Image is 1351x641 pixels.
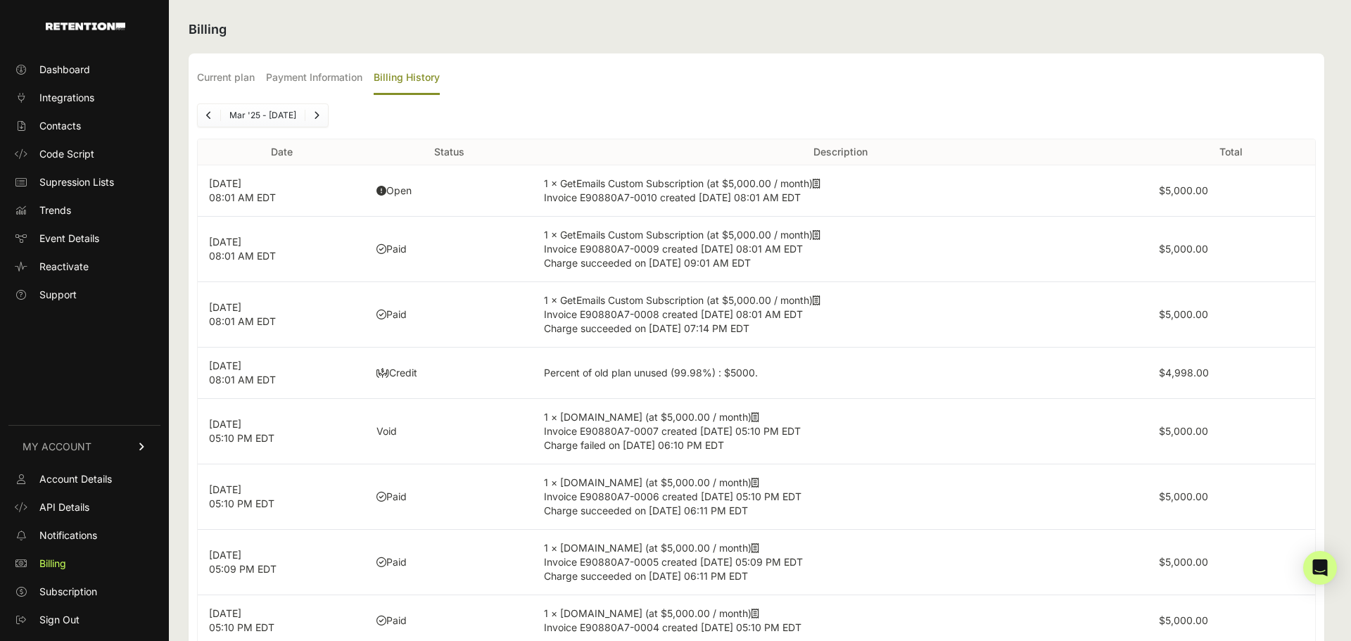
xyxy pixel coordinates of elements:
[1159,367,1209,379] label: $4,998.00
[544,308,803,320] span: Invoice E90880A7-0008 created [DATE] 08:01 AM EDT
[8,524,160,547] a: Notifications
[39,231,99,246] span: Event Details
[544,439,724,451] span: Charge failed on [DATE] 06:10 PM EDT
[544,322,749,334] span: Charge succeeded on [DATE] 07:14 PM EDT
[1159,556,1208,568] label: $5,000.00
[8,87,160,109] a: Integrations
[1303,551,1337,585] div: Open Intercom Messenger
[365,464,533,530] td: Paid
[533,348,1147,399] td: Percent of old plan unused (99.98%) : $5000.
[8,143,160,165] a: Code Script
[23,440,91,454] span: MY ACCOUNT
[8,255,160,278] a: Reactivate
[544,556,803,568] span: Invoice E90880A7-0005 created [DATE] 05:09 PM EDT
[1159,425,1208,437] label: $5,000.00
[533,399,1147,464] td: 1 × [DOMAIN_NAME] (at $5,000.00 / month)
[8,580,160,603] a: Subscription
[39,63,90,77] span: Dashboard
[1159,614,1208,626] label: $5,000.00
[365,217,533,282] td: Paid
[544,191,801,203] span: Invoice E90880A7-0010 created [DATE] 08:01 AM EDT
[533,139,1147,165] th: Description
[374,62,440,95] label: Billing History
[198,104,220,127] a: Previous
[8,284,160,306] a: Support
[533,464,1147,530] td: 1 × [DOMAIN_NAME] (at $5,000.00 / month)
[220,110,305,121] li: Mar '25 - [DATE]
[544,490,801,502] span: Invoice E90880A7-0006 created [DATE] 05:10 PM EDT
[39,472,112,486] span: Account Details
[365,139,533,165] th: Status
[533,165,1147,217] td: 1 × GetEmails Custom Subscription (at $5,000.00 / month)
[39,91,94,105] span: Integrations
[1159,184,1208,196] label: $5,000.00
[46,23,125,30] img: Retention.com
[39,500,89,514] span: API Details
[544,570,748,582] span: Charge succeeded on [DATE] 06:11 PM EDT
[8,425,160,468] a: MY ACCOUNT
[39,203,71,217] span: Trends
[197,62,255,95] label: Current plan
[189,20,1324,39] h2: Billing
[198,139,365,165] th: Date
[39,585,97,599] span: Subscription
[533,530,1147,595] td: 1 × [DOMAIN_NAME] (at $5,000.00 / month)
[39,175,114,189] span: Supression Lists
[544,504,748,516] span: Charge succeeded on [DATE] 06:11 PM EDT
[39,147,94,161] span: Code Script
[39,288,77,302] span: Support
[544,621,801,633] span: Invoice E90880A7-0004 created [DATE] 05:10 PM EDT
[8,552,160,575] a: Billing
[1148,139,1315,165] th: Total
[8,468,160,490] a: Account Details
[39,613,80,627] span: Sign Out
[365,282,533,348] td: Paid
[544,425,801,437] span: Invoice E90880A7-0007 created [DATE] 05:10 PM EDT
[8,171,160,193] a: Supression Lists
[266,62,362,95] label: Payment Information
[365,165,533,217] td: Open
[1159,243,1208,255] label: $5,000.00
[209,235,354,263] p: [DATE] 08:01 AM EDT
[209,607,354,635] p: [DATE] 05:10 PM EDT
[365,399,533,464] td: Void
[305,104,328,127] a: Next
[209,548,354,576] p: [DATE] 05:09 PM EDT
[39,260,89,274] span: Reactivate
[39,557,66,571] span: Billing
[8,609,160,631] a: Sign Out
[8,58,160,81] a: Dashboard
[1159,308,1208,320] label: $5,000.00
[8,496,160,519] a: API Details
[209,359,354,387] p: [DATE] 08:01 AM EDT
[365,348,533,399] td: Credit
[209,483,354,511] p: [DATE] 05:10 PM EDT
[1159,490,1208,502] label: $5,000.00
[209,300,354,329] p: [DATE] 08:01 AM EDT
[8,199,160,222] a: Trends
[365,530,533,595] td: Paid
[544,257,751,269] span: Charge succeeded on [DATE] 09:01 AM EDT
[533,282,1147,348] td: 1 × GetEmails Custom Subscription (at $5,000.00 / month)
[39,528,97,542] span: Notifications
[533,217,1147,282] td: 1 × GetEmails Custom Subscription (at $5,000.00 / month)
[39,119,81,133] span: Contacts
[209,417,354,445] p: [DATE] 05:10 PM EDT
[544,243,803,255] span: Invoice E90880A7-0009 created [DATE] 08:01 AM EDT
[209,177,354,205] p: [DATE] 08:01 AM EDT
[8,227,160,250] a: Event Details
[8,115,160,137] a: Contacts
